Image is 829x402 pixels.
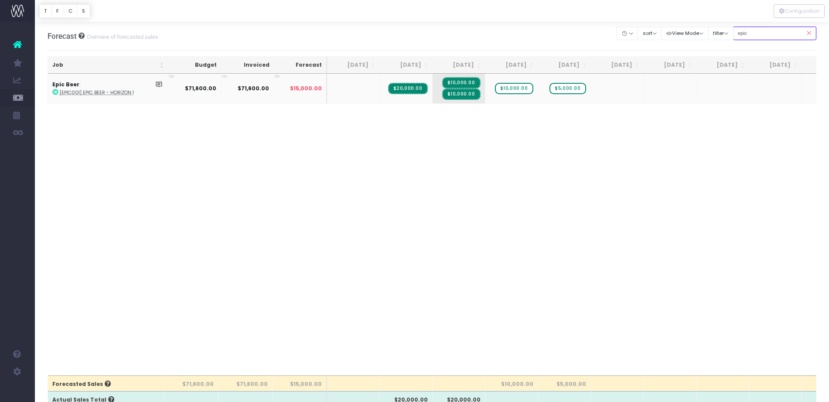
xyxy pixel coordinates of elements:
[77,4,90,18] button: S
[388,83,428,94] span: Streamtime Invoice: INV-13512 – [EPIC001] Epic Beer - Horizon 1<br />Accrued income – actual bill...
[696,57,749,74] th: Feb 26: activate to sort column ascending
[708,27,733,40] button: filter
[48,74,168,103] td: :
[290,85,322,92] span: $15,000.00
[85,32,158,41] small: Overview of forecasted sales
[218,375,273,391] th: $71,600.00
[380,57,433,74] th: Aug 25: activate to sort column ascending
[485,375,538,391] th: $10,000.00
[538,375,591,391] th: $5,000.00
[442,89,481,100] span: Streamtime Invoice: INV-13512 – [EPIC001] Epic Beer - Horizon 1<br />Accrued income – actual bill...
[48,57,168,74] th: Job: activate to sort column ascending
[60,89,134,96] abbr: [EPIC001] Epic Beer - Horizon 1
[733,27,817,40] input: Search...
[48,32,77,41] span: Forecast
[274,57,327,74] th: Forecast
[442,77,481,89] span: Streamtime Invoice: INV-13512 – [EPIC001] Epic Beer - Horizon 1<br />Accrued income – actual bill...
[638,27,662,40] button: sort
[64,4,78,18] button: C
[238,85,269,92] strong: $71,600.00
[591,57,644,74] th: Dec 25: activate to sort column ascending
[749,57,802,74] th: Mar 26: activate to sort column ascending
[549,83,586,94] span: wayahead Sales Forecast Item
[164,375,218,391] th: $71,600.00
[51,4,64,18] button: F
[52,380,111,388] span: Forecasted Sales
[327,57,380,74] th: Jul 25: activate to sort column ascending
[485,57,538,74] th: Oct 25: activate to sort column ascending
[52,81,79,88] strong: Epic Beer
[774,4,825,18] div: Vertical button group
[774,4,825,18] button: Configuration
[661,27,709,40] button: View Mode
[538,57,591,74] th: Nov 25: activate to sort column ascending
[185,85,216,92] strong: $71,600.00
[221,57,274,74] th: Invoiced
[644,57,696,74] th: Jan 26: activate to sort column ascending
[39,4,52,18] button: T
[168,57,221,74] th: Budget
[273,375,327,391] th: $15,000.00
[39,4,90,18] div: Vertical button group
[11,385,24,398] img: images/default_profile_image.png
[495,83,533,94] span: wayahead Sales Forecast Item
[433,57,485,74] th: Sep 25: activate to sort column ascending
